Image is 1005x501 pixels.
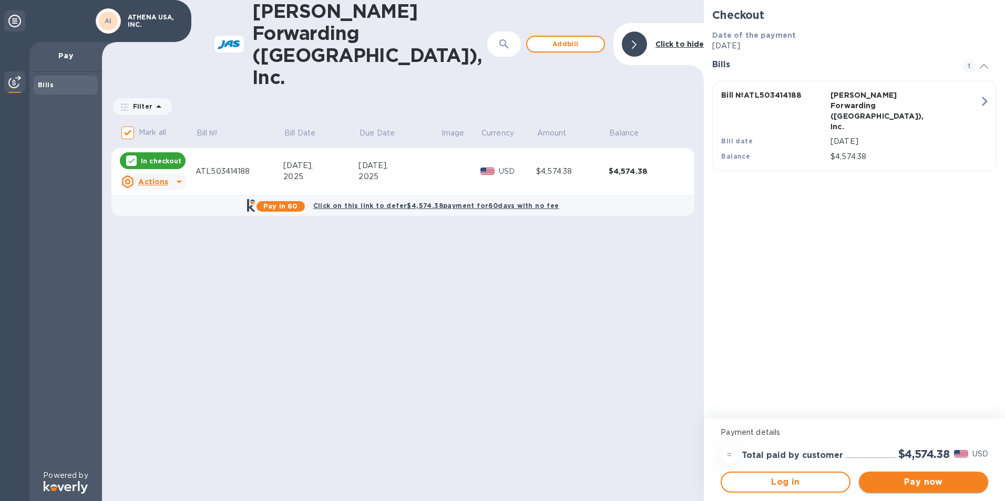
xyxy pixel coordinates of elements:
[197,128,232,139] span: Bill №
[283,171,358,182] div: 2025
[141,156,181,165] p: In checkout
[526,36,605,53] button: Addbill
[499,166,536,177] p: USD
[129,102,152,111] p: Filter
[655,40,704,48] b: Click to hide
[742,451,843,461] h3: Total paid by customer
[284,128,329,139] span: Bill Date
[197,128,218,139] p: Bill №
[38,50,94,61] p: Pay
[139,127,166,138] p: Mark all
[358,160,440,171] div: [DATE],
[196,166,283,177] div: ATL503414188
[830,136,979,147] p: [DATE]
[859,472,988,493] button: Pay now
[481,128,514,139] p: Currency
[43,470,88,481] p: Powered by
[867,476,980,488] span: Pay now
[105,17,112,25] b: AI
[442,128,465,139] p: Image
[44,481,88,494] img: Logo
[830,151,979,162] p: $4,574.38
[128,14,180,28] p: ATHENA USA, INC.
[480,168,495,175] img: USD
[730,476,840,488] span: Log in
[830,90,936,132] p: [PERSON_NAME] Forwarding ([GEOGRAPHIC_DATA]), Inc.
[609,128,652,139] span: Balance
[721,427,988,438] p: Payment details
[609,128,639,139] p: Balance
[536,38,596,50] span: Add bill
[283,160,358,171] div: [DATE],
[712,81,997,171] button: Bill №ATL503414188[PERSON_NAME] Forwarding ([GEOGRAPHIC_DATA]), Inc.Bill date[DATE]Balance$4,574.38
[963,60,976,72] span: 1
[721,137,753,145] b: Bill date
[263,202,298,210] b: Pay in 60
[721,152,750,160] b: Balance
[537,128,580,139] span: Amount
[358,171,440,182] div: 2025
[360,128,408,139] span: Due Date
[537,128,567,139] p: Amount
[898,447,950,461] h2: $4,574.38
[38,81,54,89] b: Bills
[712,40,997,51] p: [DATE]
[313,202,559,210] b: Click on this link to defer $4,574.38 payment for 60 days with no fee
[721,472,850,493] button: Log in
[712,8,997,22] h2: Checkout
[609,166,681,176] div: $4,574.38
[712,31,796,39] b: Date of the payment
[954,450,968,457] img: USD
[721,446,737,463] div: =
[712,60,950,70] h3: Bills
[536,166,609,177] div: $4,574.38
[284,128,315,139] p: Bill Date
[972,448,988,460] p: USD
[138,178,168,186] u: Actions
[360,128,395,139] p: Due Date
[721,90,826,100] p: Bill № ATL503414188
